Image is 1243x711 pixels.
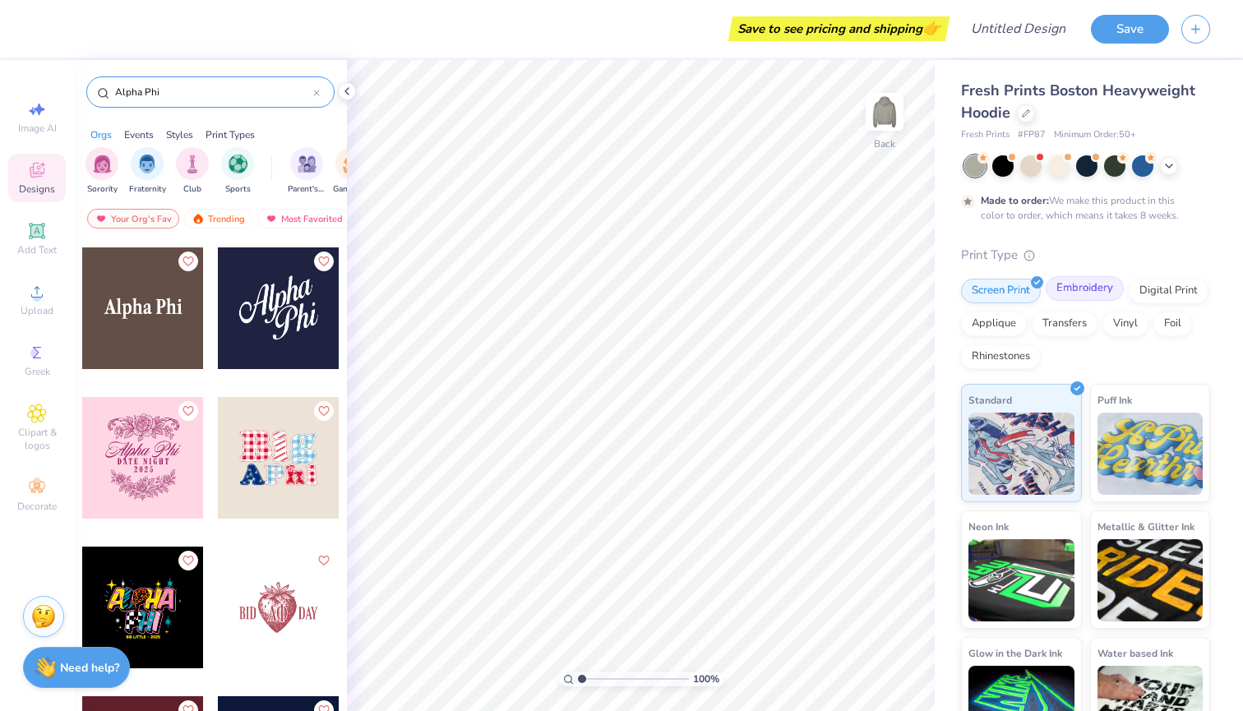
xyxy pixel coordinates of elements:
span: Decorate [17,500,57,513]
img: Game Day Image [343,155,362,173]
div: Most Favorited [257,209,350,229]
input: Untitled Design [958,12,1079,45]
img: most_fav.gif [95,213,108,224]
button: Like [178,401,198,421]
button: filter button [176,147,209,196]
button: Like [314,551,334,570]
span: Parent's Weekend [288,183,326,196]
div: Trending [184,209,252,229]
span: Water based Ink [1097,644,1173,662]
div: Styles [166,127,193,142]
span: # FP87 [1018,128,1046,142]
div: Events [124,127,154,142]
span: Clipart & logos [8,426,66,452]
div: Print Types [206,127,255,142]
button: filter button [288,147,326,196]
div: Save to see pricing and shipping [732,16,945,41]
button: Like [178,252,198,271]
span: Fraternity [129,183,166,196]
span: Metallic & Glitter Ink [1097,518,1194,535]
div: filter for Sorority [85,147,118,196]
div: filter for Game Day [333,147,371,196]
span: Puff Ink [1097,391,1132,409]
img: Puff Ink [1097,413,1204,495]
span: Designs [19,182,55,196]
button: filter button [85,147,118,196]
div: filter for Club [176,147,209,196]
div: Orgs [90,127,112,142]
button: Like [314,252,334,271]
img: Fraternity Image [138,155,156,173]
div: Transfers [1032,312,1097,336]
img: trending.gif [192,213,205,224]
button: filter button [221,147,254,196]
button: Like [314,401,334,421]
img: Sports Image [229,155,247,173]
img: Sorority Image [93,155,112,173]
div: Digital Print [1129,279,1208,303]
span: Minimum Order: 50 + [1054,128,1136,142]
strong: Made to order: [981,194,1049,207]
div: Vinyl [1102,312,1148,336]
span: 👉 [922,18,940,38]
input: Try "Alpha" [113,84,313,100]
button: filter button [129,147,166,196]
img: most_fav.gif [265,213,278,224]
img: Metallic & Glitter Ink [1097,539,1204,621]
div: filter for Sports [221,147,254,196]
strong: Need help? [60,660,119,676]
div: Print Type [961,246,1210,265]
span: Standard [968,391,1012,409]
span: Greek [25,365,50,378]
button: filter button [333,147,371,196]
img: Back [868,95,901,128]
div: Embroidery [1046,276,1124,301]
div: Rhinestones [961,344,1041,369]
div: Your Org's Fav [87,209,179,229]
img: Club Image [183,155,201,173]
div: filter for Parent's Weekend [288,147,326,196]
div: Screen Print [961,279,1041,303]
span: Neon Ink [968,518,1009,535]
span: 100 % [693,672,719,686]
div: Applique [961,312,1027,336]
span: Add Text [17,243,57,256]
img: Neon Ink [968,539,1074,621]
span: Fresh Prints Boston Heavyweight Hoodie [961,81,1195,122]
button: Save [1091,15,1169,44]
span: Game Day [333,183,371,196]
div: Foil [1153,312,1192,336]
span: Fresh Prints [961,128,1010,142]
button: Like [178,551,198,570]
span: Upload [21,304,53,317]
div: Back [874,136,895,151]
span: Image AI [18,122,57,135]
img: Parent's Weekend Image [298,155,317,173]
span: Glow in the Dark Ink [968,644,1062,662]
span: Sorority [87,183,118,196]
span: Club [183,183,201,196]
div: We make this product in this color to order, which means it takes 8 weeks. [981,193,1183,223]
div: filter for Fraternity [129,147,166,196]
img: Standard [968,413,1074,495]
span: Sports [225,183,251,196]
